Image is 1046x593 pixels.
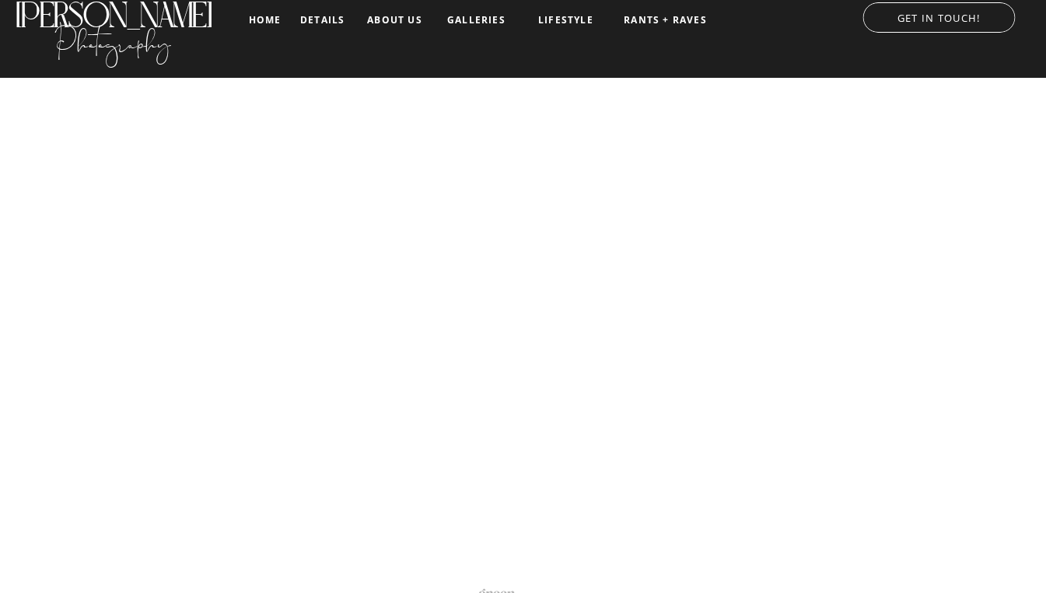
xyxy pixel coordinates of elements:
a: galleries [444,15,509,26]
a: Photography [13,12,213,64]
h1: LUXURY WEDDING PHOTOGRAPHER based in [GEOGRAPHIC_DATA] [US_STATE] [225,325,823,413]
a: details [300,15,345,24]
h2: TELLING YOUR LOVE STORY [100,359,946,400]
a: LIFESTYLE [526,15,605,26]
h3: DOCUMENTARY-STYLE PHOTOGRAPHY WITH A TOUCH OF EDITORIAL FLAIR [303,405,743,421]
a: about us [362,15,427,26]
a: home [247,15,283,25]
a: GET IN TOUCH! [847,8,1030,23]
a: RANTS + RAVES [622,15,708,26]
